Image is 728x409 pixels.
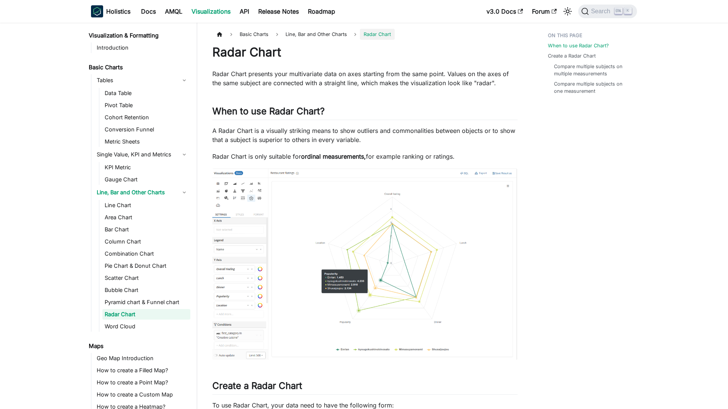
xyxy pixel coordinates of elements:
[554,80,629,95] a: Compare multiple subjects on one measurement
[212,69,518,87] p: Radar Chart presents your multivariate data on axes starting from the same point. Values on the a...
[301,153,366,160] strong: ordinal measurements,
[102,321,190,332] a: Word Cloud
[102,285,190,295] a: Bubble Chart
[94,148,190,161] a: Single Value, KPI and Metrics
[94,74,190,86] a: Tables
[102,88,190,98] a: Data Table
[212,106,518,120] h2: When to use Radar Chart?
[254,5,303,17] a: Release Notes
[102,100,190,111] a: Pivot Table
[83,23,197,409] nav: Docs sidebar
[236,29,272,40] span: Basic Charts
[94,389,190,400] a: How to create a Custom Map
[589,8,615,15] span: Search
[136,5,160,17] a: Docs
[562,5,574,17] button: Switch between dark and light mode (currently light mode)
[212,29,518,40] nav: Breadcrumbs
[624,8,632,14] kbd: K
[86,30,190,41] a: Visualization & Formatting
[360,29,395,40] span: Radar Chart
[102,162,190,173] a: KPI Metric
[548,42,609,49] a: When to use Radar Chart?
[482,5,527,17] a: v3.0 Docs
[102,212,190,223] a: Area Chart
[102,224,190,235] a: Bar Chart
[160,5,187,17] a: AMQL
[102,261,190,271] a: Pie Chart & Donut Chart
[102,112,190,123] a: Cohort Retention
[94,186,190,198] a: Line, Bar and Other Charts
[212,45,518,60] h1: Radar Chart
[527,5,561,17] a: Forum
[106,7,130,16] b: Holistics
[102,273,190,283] a: Scatter Chart
[102,136,190,147] a: Metric Sheets
[102,236,190,247] a: Column Chart
[94,42,190,53] a: Introduction
[212,126,518,144] p: A Radar Chart is a visually striking means to show outliers and commonalities between objects or ...
[235,5,254,17] a: API
[548,52,596,59] a: Create a Radar Chart
[86,341,190,351] a: Maps
[212,152,518,161] p: Radar Chart is only suitable for for example ranking or ratings.
[94,365,190,376] a: How to create a Filled Map?
[102,297,190,308] a: Pyramid chart & Funnel chart
[94,377,190,388] a: How to create a Point Map?
[282,29,351,40] span: Line, Bar and Other Charts
[102,124,190,135] a: Conversion Funnel
[102,309,190,320] a: Radar Chart
[578,5,637,18] button: Search (Ctrl+K)
[102,200,190,211] a: Line Chart
[303,5,340,17] a: Roadmap
[212,29,227,40] a: Home page
[86,62,190,73] a: Basic Charts
[102,248,190,259] a: Combination Chart
[187,5,235,17] a: Visualizations
[91,5,130,17] a: HolisticsHolistics
[102,174,190,185] a: Gauge Chart
[212,380,518,395] h2: Create a Radar Chart
[91,5,103,17] img: Holistics
[554,63,629,77] a: Compare multiple subjects on multiple measurements
[94,353,190,364] a: Geo Map Introduction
